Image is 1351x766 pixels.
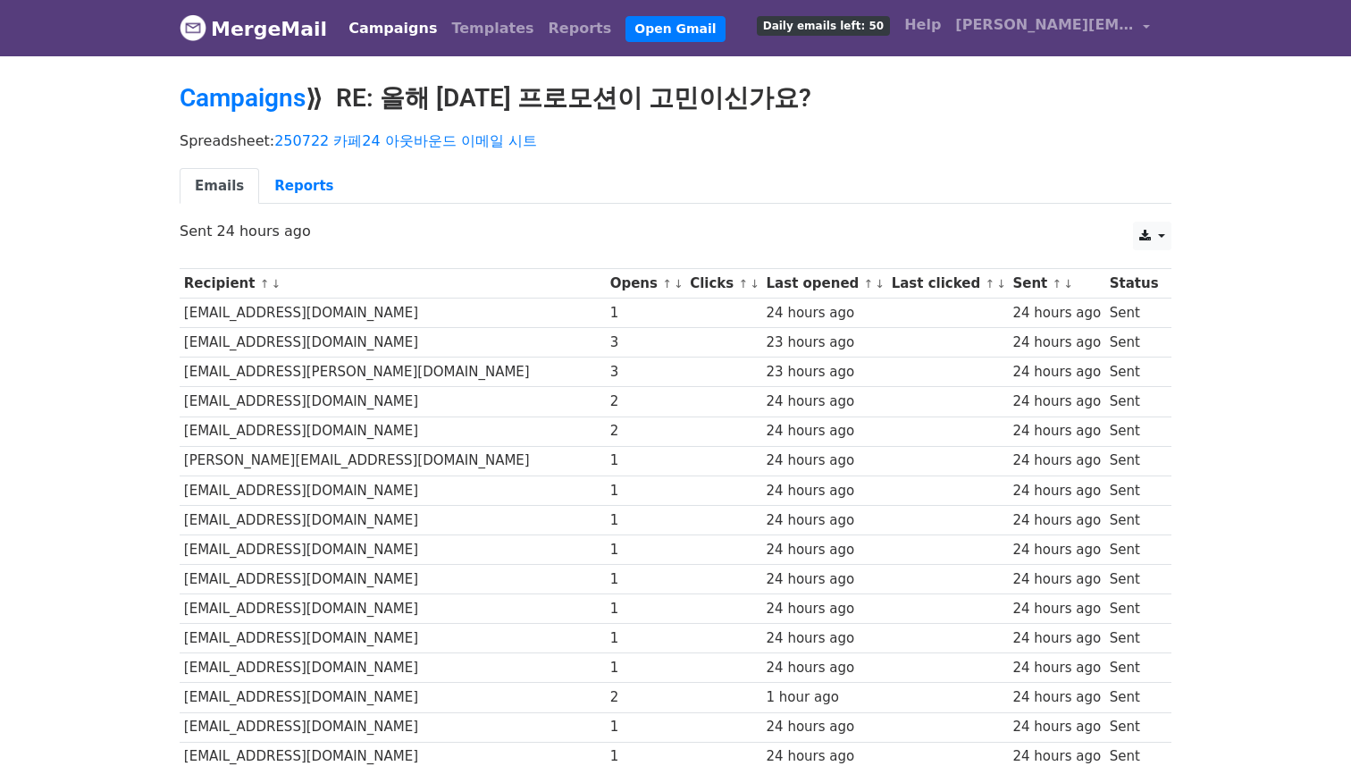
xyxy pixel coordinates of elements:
[610,569,682,590] div: 1
[610,717,682,737] div: 1
[1105,535,1162,564] td: Sent
[180,653,606,683] td: [EMAIL_ADDRESS][DOMAIN_NAME]
[610,421,682,442] div: 2
[750,277,759,290] a: ↓
[875,277,885,290] a: ↓
[180,594,606,624] td: [EMAIL_ADDRESS][DOMAIN_NAME]
[1063,277,1073,290] a: ↓
[541,11,619,46] a: Reports
[739,277,749,290] a: ↑
[610,510,682,531] div: 1
[180,535,606,564] td: [EMAIL_ADDRESS][DOMAIN_NAME]
[180,269,606,299] th: Recipient
[1012,540,1101,560] div: 24 hours ago
[1012,569,1101,590] div: 24 hours ago
[610,599,682,619] div: 1
[180,131,1171,150] p: Spreadsheet:
[180,358,606,387] td: [EMAIL_ADDRESS][PERSON_NAME][DOMAIN_NAME]
[1105,417,1162,446] td: Sent
[662,277,672,290] a: ↑
[260,277,270,290] a: ↑
[757,16,890,36] span: Daily emails left: 50
[767,362,883,383] div: 23 hours ago
[1105,328,1162,358] td: Sent
[767,687,883,708] div: 1 hour ago
[864,277,874,290] a: ↑
[610,450,682,471] div: 1
[1012,421,1101,442] div: 24 hours ago
[1012,628,1101,649] div: 24 hours ago
[767,391,883,412] div: 24 hours ago
[180,83,306,113] a: Campaigns
[1012,599,1101,619] div: 24 hours ago
[274,132,537,149] a: 250722 카페24 아웃바운드 이메일 시트
[1012,303,1101,324] div: 24 hours ago
[180,712,606,742] td: [EMAIL_ADDRESS][DOMAIN_NAME]
[180,476,606,505] td: [EMAIL_ADDRESS][DOMAIN_NAME]
[610,391,682,412] div: 2
[767,481,883,501] div: 24 hours ago
[180,10,327,47] a: MergeMail
[1012,658,1101,678] div: 24 hours ago
[610,687,682,708] div: 2
[1105,299,1162,328] td: Sent
[762,269,887,299] th: Last opened
[180,14,206,41] img: MergeMail logo
[1012,332,1101,353] div: 24 hours ago
[685,269,761,299] th: Clicks
[271,277,281,290] a: ↓
[887,269,1009,299] th: Last clicked
[1012,687,1101,708] div: 24 hours ago
[897,7,948,43] a: Help
[767,658,883,678] div: 24 hours ago
[610,303,682,324] div: 1
[767,332,883,353] div: 23 hours ago
[767,717,883,737] div: 24 hours ago
[610,362,682,383] div: 3
[1105,387,1162,417] td: Sent
[1105,565,1162,594] td: Sent
[674,277,684,290] a: ↓
[1105,269,1162,299] th: Status
[1053,277,1062,290] a: ↑
[1105,476,1162,505] td: Sent
[1105,624,1162,653] td: Sent
[985,277,994,290] a: ↑
[750,7,897,43] a: Daily emails left: 50
[180,299,606,328] td: [EMAIL_ADDRESS][DOMAIN_NAME]
[767,510,883,531] div: 24 hours ago
[767,599,883,619] div: 24 hours ago
[180,417,606,446] td: [EMAIL_ADDRESS][DOMAIN_NAME]
[767,421,883,442] div: 24 hours ago
[996,277,1006,290] a: ↓
[1105,358,1162,387] td: Sent
[610,628,682,649] div: 1
[180,565,606,594] td: [EMAIL_ADDRESS][DOMAIN_NAME]
[1012,391,1101,412] div: 24 hours ago
[610,332,682,353] div: 3
[1105,505,1162,535] td: Sent
[341,11,444,46] a: Campaigns
[948,7,1157,49] a: [PERSON_NAME][EMAIL_ADDRESS][DOMAIN_NAME]
[1012,362,1101,383] div: 24 hours ago
[767,540,883,560] div: 24 hours ago
[1012,450,1101,471] div: 24 hours ago
[955,14,1134,36] span: [PERSON_NAME][EMAIL_ADDRESS][DOMAIN_NAME]
[610,658,682,678] div: 1
[1105,446,1162,476] td: Sent
[767,303,883,324] div: 24 hours ago
[180,168,259,205] a: Emails
[606,269,686,299] th: Opens
[259,168,348,205] a: Reports
[180,222,1171,240] p: Sent 24 hours ago
[180,624,606,653] td: [EMAIL_ADDRESS][DOMAIN_NAME]
[1012,717,1101,737] div: 24 hours ago
[1012,510,1101,531] div: 24 hours ago
[1012,481,1101,501] div: 24 hours ago
[1105,683,1162,712] td: Sent
[767,628,883,649] div: 24 hours ago
[180,446,606,476] td: [PERSON_NAME][EMAIL_ADDRESS][DOMAIN_NAME]
[610,540,682,560] div: 1
[1105,653,1162,683] td: Sent
[180,328,606,358] td: [EMAIL_ADDRESS][DOMAIN_NAME]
